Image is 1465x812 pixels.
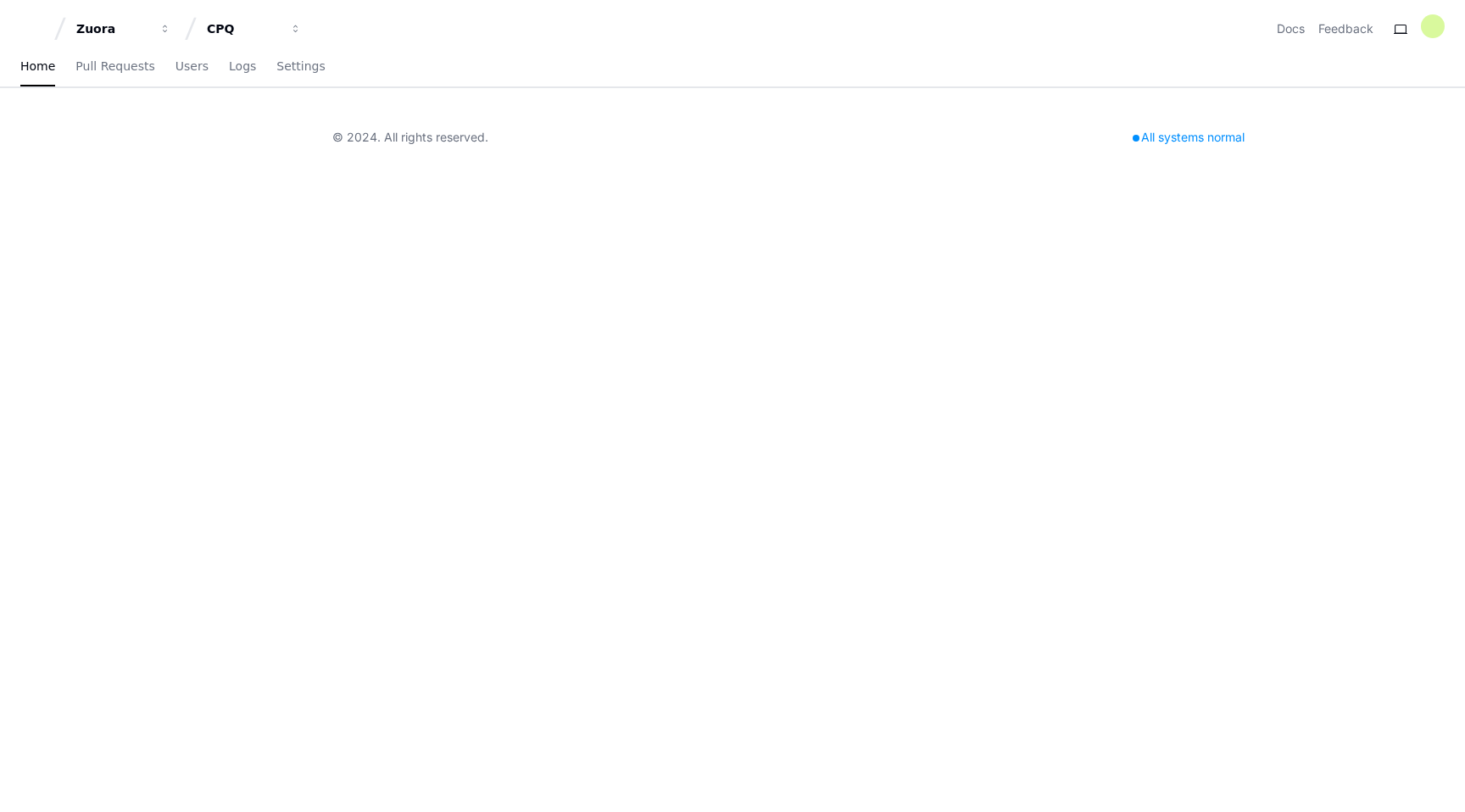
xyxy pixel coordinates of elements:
[175,47,209,86] a: Users
[76,20,149,37] div: Zuora
[200,14,309,44] button: CPQ
[207,20,280,37] div: CPQ
[276,47,325,86] a: Settings
[1122,125,1255,149] div: All systems normal
[20,61,55,71] span: Home
[276,61,325,71] span: Settings
[70,14,178,44] button: Zuora
[75,61,154,71] span: Pull Requests
[1318,20,1373,37] button: Feedback
[332,129,488,146] div: © 2024. All rights reserved.
[175,61,209,71] span: Users
[229,47,256,86] a: Logs
[20,47,55,86] a: Home
[75,47,154,86] a: Pull Requests
[1277,20,1305,37] a: Docs
[229,61,256,71] span: Logs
